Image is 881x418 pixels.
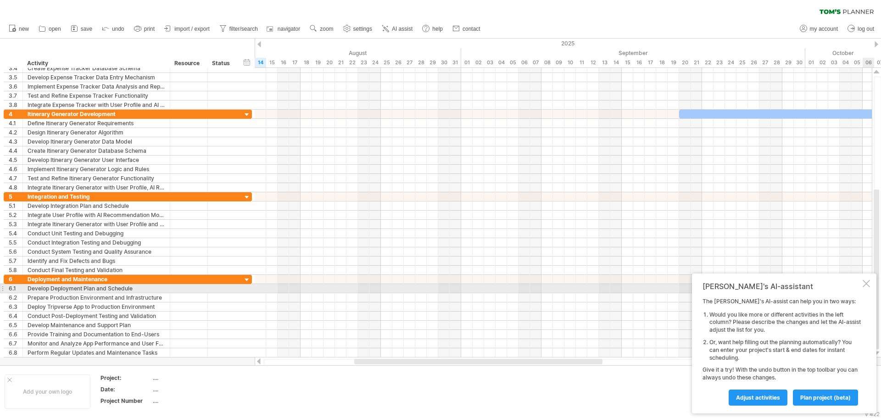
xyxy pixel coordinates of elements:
div: Implement Itinerary Generator Logic and Rules [28,165,165,173]
a: contact [450,23,483,35]
div: Tuesday, 26 August 2025 [392,58,404,67]
div: Friday, 19 September 2025 [668,58,679,67]
div: Sunday, 31 August 2025 [450,58,461,67]
div: Friday, 22 August 2025 [346,58,358,67]
span: zoom [320,26,333,32]
a: log out [845,23,877,35]
div: Friday, 29 August 2025 [427,58,438,67]
div: Conduct Final Testing and Validation [28,266,165,274]
div: Deploy Tripverse App to Production Environment [28,302,165,311]
div: 5.6 [9,247,22,256]
div: 5 [9,192,22,201]
div: August 2025 [106,48,461,58]
div: 3.7 [9,91,22,100]
a: navigator [265,23,303,35]
span: settings [353,26,372,32]
div: 4.5 [9,156,22,164]
div: Friday, 12 September 2025 [587,58,599,67]
span: contact [463,26,480,32]
span: open [49,26,61,32]
div: Sunday, 21 September 2025 [691,58,702,67]
div: 4.3 [9,137,22,146]
span: help [432,26,443,32]
a: zoom [307,23,336,35]
span: import / export [174,26,210,32]
div: 6.1 [9,284,22,293]
span: AI assist [392,26,413,32]
div: Thursday, 11 September 2025 [576,58,587,67]
div: [PERSON_NAME]'s AI-assistant [703,282,861,291]
div: Thursday, 21 August 2025 [335,58,346,67]
div: 6.4 [9,312,22,320]
div: Saturday, 4 October 2025 [840,58,851,67]
div: 5.1 [9,201,22,210]
div: September 2025 [461,48,805,58]
div: Project: [100,374,151,382]
div: 4.2 [9,128,22,137]
div: Monday, 8 September 2025 [541,58,553,67]
a: my account [797,23,841,35]
div: 6.2 [9,293,22,302]
div: Test and Refine Expense Tracker Functionality [28,91,165,100]
div: 4.8 [9,183,22,192]
div: .... [153,374,230,382]
span: print [144,26,155,32]
a: save [68,23,95,35]
span: undo [112,26,124,32]
div: Add your own logo [5,374,90,409]
div: 6.5 [9,321,22,329]
div: Saturday, 30 August 2025 [438,58,450,67]
span: my account [810,26,838,32]
a: new [6,23,32,35]
div: Thursday, 14 August 2025 [255,58,266,67]
div: Develop Itinerary Generator User Interface [28,156,165,164]
div: 5.5 [9,238,22,247]
a: plan project (beta) [793,390,858,406]
div: 4.4 [9,146,22,155]
span: filter/search [229,26,258,32]
div: Integrate Itinerary Generator with User Profile and AI Recommendation Model [28,220,165,229]
div: Friday, 3 October 2025 [828,58,840,67]
li: Would you like more or different activities in the left column? Please describe the changes and l... [709,311,861,334]
div: Thursday, 28 August 2025 [415,58,427,67]
div: Wednesday, 10 September 2025 [564,58,576,67]
div: Conduct Integration Testing and Debugging [28,238,165,247]
div: Tuesday, 16 September 2025 [633,58,645,67]
div: 6 [9,275,22,284]
div: Friday, 26 September 2025 [748,58,759,67]
div: Saturday, 23 August 2025 [358,58,369,67]
a: import / export [162,23,212,35]
div: Monitor and Analyze App Performance and User Feedback [28,339,165,348]
div: Prepare Production Environment and Infrastructure [28,293,165,302]
div: Develop Maintenance and Support Plan [28,321,165,329]
div: Saturday, 20 September 2025 [679,58,691,67]
div: Define Itinerary Generator Requirements [28,119,165,128]
a: help [420,23,446,35]
div: Wednesday, 24 September 2025 [725,58,736,67]
div: Sunday, 17 August 2025 [289,58,301,67]
a: Adjust activities [729,390,787,406]
div: Saturday, 27 September 2025 [759,58,771,67]
div: Conduct System Testing and Quality Assurance [28,247,165,256]
div: Sunday, 24 August 2025 [369,58,381,67]
div: Monday, 6 October 2025 [863,58,874,67]
div: Conduct Unit Testing and Debugging [28,229,165,238]
div: Monday, 29 September 2025 [782,58,794,67]
div: Create Itinerary Generator Database Schema [28,146,165,155]
div: Monday, 18 August 2025 [301,58,312,67]
div: Project Number [100,397,151,405]
div: Perform Regular Updates and Maintenance Tasks [28,348,165,357]
div: 5.8 [9,266,22,274]
div: Activity [27,59,165,68]
div: 4 [9,110,22,118]
div: Conduct Post-Deployment Testing and Validation [28,312,165,320]
div: Tuesday, 19 August 2025 [312,58,323,67]
div: Wednesday, 20 August 2025 [323,58,335,67]
div: 5.3 [9,220,22,229]
span: save [81,26,92,32]
div: Provide Training and Documentation to End-Users [28,330,165,339]
div: Tuesday, 9 September 2025 [553,58,564,67]
div: Develop Expense Tracker Data Entry Mechanism [28,73,165,82]
a: undo [100,23,127,35]
div: 3.8 [9,100,22,109]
